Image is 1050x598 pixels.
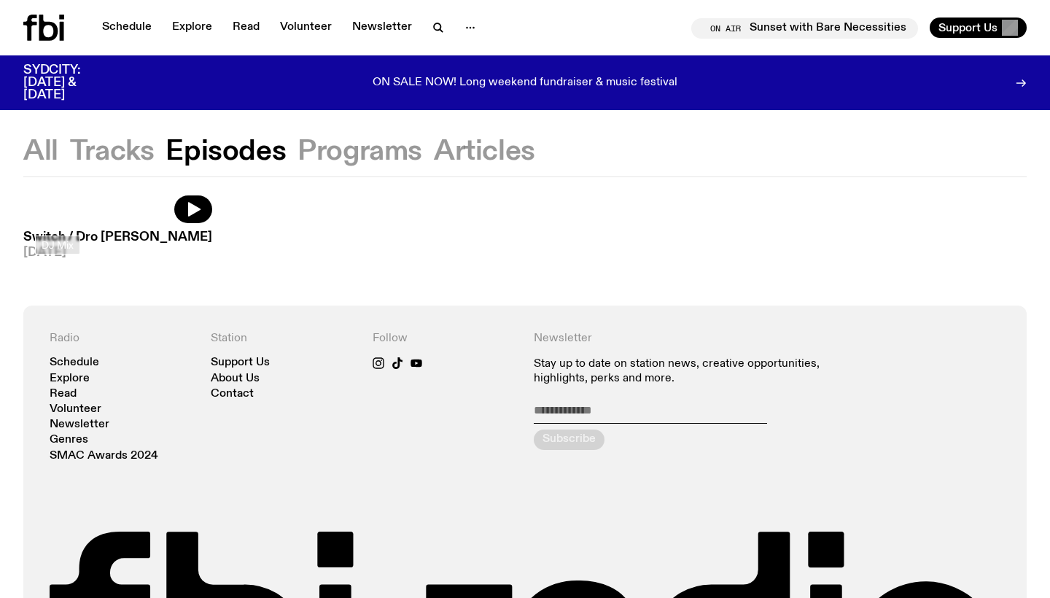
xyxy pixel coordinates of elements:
button: Articles [434,139,535,165]
span: Support Us [938,21,997,34]
a: Read [224,18,268,38]
span: DJ Mix [42,239,74,250]
a: Newsletter [343,18,421,38]
button: All [23,139,58,165]
button: Tracks [70,139,155,165]
button: On AirSunset with Bare Necessities [691,18,918,39]
a: Schedule [93,18,160,38]
button: Programs [297,139,422,165]
a: Volunteer [271,18,341,38]
a: Explore [163,18,221,38]
h3: SYDCITY: [DATE] & [DATE] [23,64,117,101]
button: Episodes [166,139,286,165]
a: DJ Mix [35,236,80,255]
button: Support Us [930,18,1027,38]
p: ON SALE NOW! Long weekend fundraiser & music festival [373,77,677,90]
